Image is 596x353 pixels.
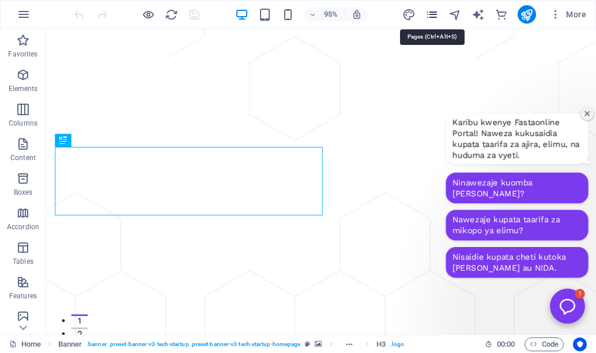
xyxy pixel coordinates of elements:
[421,230,571,262] button: Nisaidie kupata cheti kutoka [PERSON_NAME] au NIDA.
[27,314,44,316] button: 2
[322,7,340,21] h6: 95%
[304,7,345,21] button: 95%
[428,93,561,138] p: Karibu kwenye Fastaonline Portal! Naweza kukusaidia kupata taarifa za ajira, elimu, na huduma za ...
[305,341,310,347] i: This element is a customizable preset
[58,337,82,351] span: Click to select. Double-click to edit
[9,119,37,128] p: Columns
[58,337,405,351] nav: breadcrumb
[471,7,485,21] button: text_generator
[518,5,536,24] button: publish
[402,7,416,21] button: design
[164,7,178,21] button: reload
[421,191,571,223] button: Nawezaje kupata taarifa za mikopo ya elimu?
[14,188,33,197] p: Boxes
[165,8,178,21] i: Reload page
[545,5,591,24] button: More
[86,337,300,351] span: . banner .preset-banner-v3-tech-startup .preset-banner-v3-tech-startup-homepage
[425,7,439,21] button: pages
[530,337,559,351] span: Code
[390,337,404,351] span: . logo
[9,291,37,301] p: Features
[495,7,508,21] button: commerce
[315,341,322,347] i: This element contains a background
[505,340,507,348] span: :
[352,9,362,20] i: On resize automatically adjust zoom level to fit chosen device.
[448,7,462,21] button: navigator
[9,84,38,93] p: Elements
[563,82,576,96] button: Close chatbot welcome window
[13,257,33,266] p: Tables
[8,50,37,59] p: Favorites
[448,8,462,21] i: Navigator
[421,151,571,184] button: Ninawezaje kuomba [PERSON_NAME]?
[27,301,44,302] button: 1
[525,337,564,351] button: Code
[485,337,515,351] h6: Session time
[9,337,41,351] a: Click to cancel selection. Double-click to open Pages
[573,337,587,351] button: Usercentrics
[376,337,386,351] span: Click to select. Double-click to edit
[10,153,36,162] p: Content
[530,274,567,310] button: Open chatbot window
[550,9,586,20] span: More
[7,222,39,231] p: Accordion
[497,337,515,351] span: 00 00
[141,7,155,21] button: Click here to leave preview mode and continue editing
[520,8,533,21] i: Publish
[402,8,416,21] i: Design (Ctrl+Alt+Y)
